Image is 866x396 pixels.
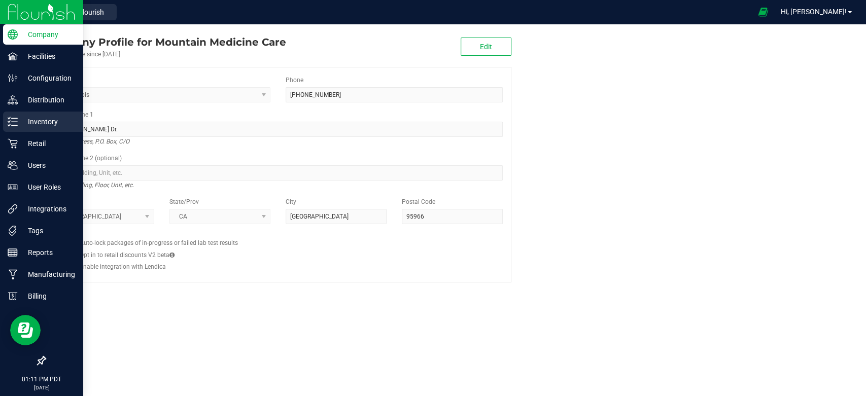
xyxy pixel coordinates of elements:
[781,8,847,16] span: Hi, [PERSON_NAME]!
[751,2,774,22] span: Open Ecommerce Menu
[18,116,79,128] p: Inventory
[8,247,18,258] inline-svg: Reports
[18,290,79,302] p: Billing
[5,384,79,391] p: [DATE]
[53,122,503,137] input: Address
[461,38,511,56] button: Edit
[8,29,18,40] inline-svg: Company
[18,225,79,237] p: Tags
[18,181,79,193] p: User Roles
[18,94,79,106] p: Distribution
[18,246,79,259] p: Reports
[8,269,18,279] inline-svg: Manufacturing
[18,159,79,171] p: Users
[8,117,18,127] inline-svg: Inventory
[402,209,503,224] input: Postal Code
[18,268,79,280] p: Manufacturing
[8,291,18,301] inline-svg: Billing
[53,165,503,181] input: Suite, Building, Unit, etc.
[18,50,79,62] p: Facilities
[18,72,79,84] p: Configuration
[286,76,303,85] label: Phone
[45,50,286,59] div: Account active since [DATE]
[53,179,134,191] i: Suite, Building, Floor, Unit, etc.
[18,28,79,41] p: Company
[18,137,79,150] p: Retail
[53,135,129,148] i: Street address, P.O. Box, C/O
[8,51,18,61] inline-svg: Facilities
[53,154,122,163] label: Address Line 2 (optional)
[8,160,18,170] inline-svg: Users
[402,197,435,206] label: Postal Code
[45,34,286,50] div: Mountain Medicine Care
[18,203,79,215] p: Integrations
[8,226,18,236] inline-svg: Tags
[53,232,503,238] h2: Configs
[8,182,18,192] inline-svg: User Roles
[8,95,18,105] inline-svg: Distribution
[80,262,166,271] label: Enable integration with Lendica
[8,204,18,214] inline-svg: Integrations
[80,238,238,247] label: Auto-lock packages of in-progress or failed lab test results
[10,315,41,345] iframe: Resource center
[286,197,296,206] label: City
[286,209,387,224] input: City
[5,375,79,384] p: 01:11 PM PDT
[286,87,503,102] input: (123) 456-7890
[8,138,18,149] inline-svg: Retail
[480,43,492,51] span: Edit
[8,73,18,83] inline-svg: Configuration
[80,250,175,260] label: Opt in to retail discounts V2 beta
[169,197,199,206] label: State/Prov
